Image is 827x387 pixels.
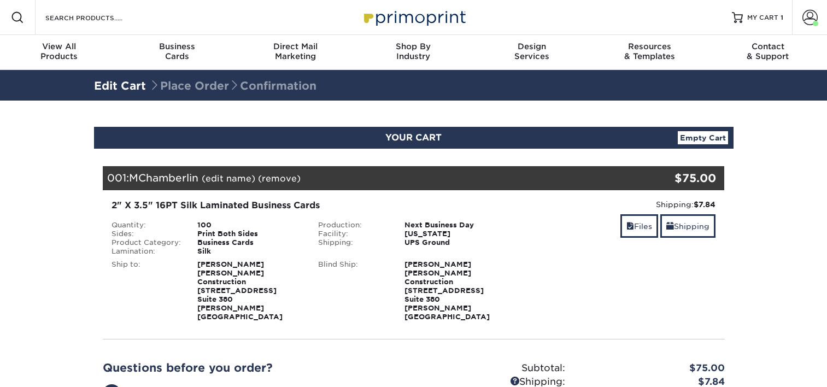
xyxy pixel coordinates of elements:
div: Blind Ship: [310,260,396,321]
a: Files [620,214,658,238]
span: MChamberlin [129,172,198,184]
span: shipping [666,222,674,231]
div: Quantity: [103,221,190,230]
div: $75.00 [573,361,733,376]
a: (remove) [258,173,301,184]
div: & Templates [591,42,709,61]
a: Empty Cart [678,131,728,144]
div: 001: [103,166,621,190]
div: Business Cards [189,238,310,247]
span: Business [118,42,236,51]
strong: $7.84 [694,200,715,209]
span: files [626,222,634,231]
div: Product Category: [103,238,190,247]
div: Cards [118,42,236,61]
div: Sides: [103,230,190,238]
span: Direct Mail [236,42,354,51]
div: Shipping: [525,199,716,210]
span: YOUR CART [385,132,442,143]
strong: [PERSON_NAME] [PERSON_NAME] Construction [STREET_ADDRESS] Suite 380 [PERSON_NAME][GEOGRAPHIC_DATA] [404,260,490,321]
a: (edit name) [202,173,255,184]
h2: Questions before you order? [103,361,406,374]
div: Services [473,42,591,61]
div: UPS Ground [396,238,517,247]
a: BusinessCards [118,35,236,70]
div: Marketing [236,42,354,61]
a: Shop ByIndustry [354,35,472,70]
div: 2" X 3.5" 16PT Silk Laminated Business Cards [112,199,509,212]
a: Shipping [660,214,715,238]
a: Direct MailMarketing [236,35,354,70]
span: Resources [591,42,709,51]
a: DesignServices [473,35,591,70]
span: 1 [781,14,783,21]
img: Primoprint [359,5,468,29]
div: Lamination: [103,247,190,256]
span: Shop By [354,42,472,51]
div: $75.00 [621,170,717,186]
span: Design [473,42,591,51]
div: Subtotal: [414,361,573,376]
div: [US_STATE] [396,230,517,238]
div: 100 [189,221,310,230]
input: SEARCH PRODUCTS..... [44,11,151,24]
span: Contact [709,42,827,51]
div: Production: [310,221,396,230]
div: & Support [709,42,827,61]
a: Contact& Support [709,35,827,70]
span: Place Order Confirmation [149,79,316,92]
div: Ship to: [103,260,190,321]
div: Facility: [310,230,396,238]
div: Next Business Day [396,221,517,230]
div: Shipping: [310,238,396,247]
a: Resources& Templates [591,35,709,70]
span: MY CART [747,13,778,22]
div: Print Both Sides [189,230,310,238]
div: Industry [354,42,472,61]
strong: [PERSON_NAME] [PERSON_NAME] Construction [STREET_ADDRESS] Suite 380 [PERSON_NAME][GEOGRAPHIC_DATA] [197,260,283,321]
div: Silk [189,247,310,256]
a: Edit Cart [94,79,146,92]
